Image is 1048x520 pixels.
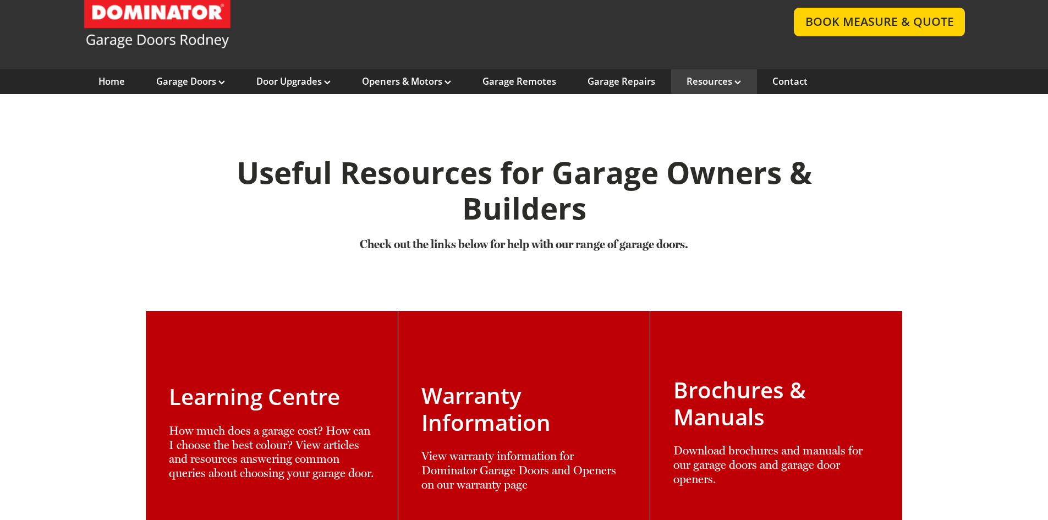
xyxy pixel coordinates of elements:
a: Door Upgrades [256,75,331,87]
a: Openers & Motors [362,75,451,87]
h1: Useful Resources for Garage Owners & Builders [213,155,836,227]
a: BOOK MEASURE & QUOTE [794,8,965,36]
a: Resources [687,75,741,87]
a: Home [98,75,125,87]
a: Contact [772,75,808,87]
a: Garage Remotes [482,75,556,87]
strong: Check out the links below for help with our range of garage doors. [360,237,688,251]
a: Garage Doors [156,75,225,87]
a: Garage Repairs [588,75,655,87]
